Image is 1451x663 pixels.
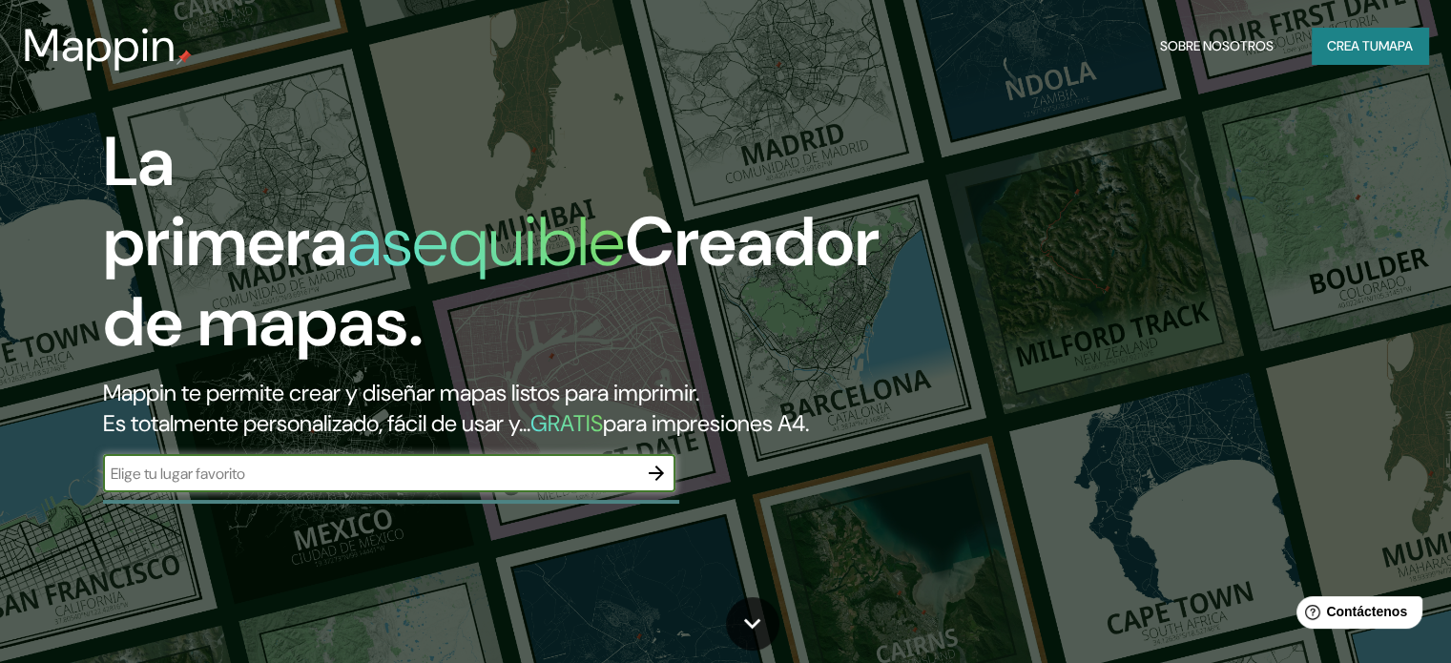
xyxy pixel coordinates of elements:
[23,15,176,75] font: Mappin
[1312,28,1428,64] button: Crea tumapa
[103,463,637,485] input: Elige tu lugar favorito
[530,408,603,438] font: GRATIS
[347,197,625,286] font: asequible
[103,408,530,438] font: Es totalmente personalizado, fácil de usar y...
[103,197,880,366] font: Creador de mapas.
[103,117,347,286] font: La primera
[1281,589,1430,642] iframe: Lanzador de widgets de ayuda
[176,50,192,65] img: pin de mapeo
[603,408,809,438] font: para impresiones A4.
[1378,37,1413,54] font: mapa
[1152,28,1281,64] button: Sobre nosotros
[1327,37,1378,54] font: Crea tu
[103,378,699,407] font: Mappin te permite crear y diseñar mapas listos para imprimir.
[1160,37,1274,54] font: Sobre nosotros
